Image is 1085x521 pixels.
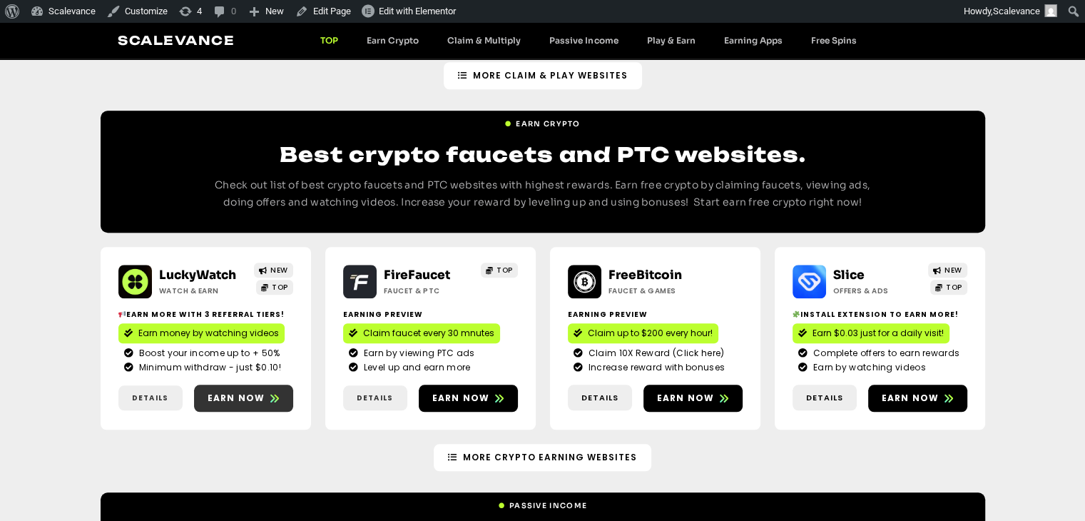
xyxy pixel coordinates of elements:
[568,323,718,343] a: Claim up to $200 every hour!
[118,33,235,48] a: Scalevance
[136,347,280,360] span: Boost your income up to + 50%
[194,385,293,412] a: Earn now
[928,263,967,278] a: NEW
[535,35,632,46] a: Passive Income
[208,392,265,405] span: Earn now
[581,392,618,404] span: Details
[498,495,587,511] a: Passive Income
[360,361,471,374] span: Level up and earn more
[946,282,962,293] span: TOP
[793,385,857,411] a: Details
[632,35,709,46] a: Play & Earn
[306,35,352,46] a: TOP
[434,444,651,471] a: More Crypto earning Websites
[813,327,944,340] span: Earn $0.03 just for a daily visit!
[481,263,518,278] a: TOP
[272,282,288,293] span: TOP
[363,327,494,340] span: Claim faucet every 30 mnutes
[643,385,743,412] a: Earn now
[504,113,580,129] a: Earn Crypto
[343,323,500,343] a: Claim faucet every 30 mnutes
[796,35,870,46] a: Free Spins
[379,6,456,16] span: Edit with Elementor
[159,285,248,296] h2: Watch & Earn
[118,385,183,410] a: Details
[793,310,800,318] img: 🧩
[343,309,518,320] h2: Earning Preview
[256,280,293,295] a: TOP
[793,309,967,320] h2: Install extension to earn more!
[810,347,959,360] span: Complete offers to earn rewards
[930,280,967,295] a: TOP
[254,263,293,278] a: NEW
[509,500,587,511] span: Passive Income
[384,268,450,283] a: FireFaucet
[574,347,737,360] a: Claim 10X Reward (Click here)
[588,327,713,340] span: Claim up to $200 every hour!
[806,392,843,404] span: Details
[882,392,939,405] span: Earn now
[306,35,870,46] nav: Menu
[709,35,796,46] a: Earning Apps
[444,62,642,89] a: More Claim & Play Websites
[810,361,926,374] span: Earn by watching videos
[432,392,490,405] span: Earn now
[433,35,535,46] a: Claim & Multiply
[944,265,962,275] span: NEW
[608,268,682,283] a: FreeBitcoin
[568,385,632,411] a: Details
[118,309,293,320] h2: Earn more with 3 referral Tiers!
[657,392,715,405] span: Earn now
[200,141,885,168] h2: Best crypto faucets and PTC websites.
[833,268,865,283] a: Slice
[384,285,473,296] h2: Faucet & PTC
[833,285,922,296] h2: Offers & Ads
[419,385,518,412] a: Earn now
[516,118,580,129] span: Earn Crypto
[357,393,393,403] span: Details
[270,265,288,275] span: NEW
[136,361,281,374] span: Minimum withdraw - just $0.10!
[793,323,949,343] a: Earn $0.03 just for a daily visit!
[343,385,407,410] a: Details
[608,285,698,296] h2: Faucet & Games
[868,385,967,412] a: Earn now
[473,69,628,82] span: More Claim & Play Websites
[200,177,885,211] p: Check out list of best crypto faucets and PTC websites with highest rewards. Earn free crypto by ...
[159,268,236,283] a: LuckyWatch
[118,323,285,343] a: Earn money by watching videos
[360,347,475,360] span: Earn by viewing PTC ads
[118,310,126,318] img: 📢
[132,393,168,403] span: Details
[138,327,279,340] span: Earn money by watching videos
[993,6,1040,16] span: Scalevance
[568,309,743,320] h2: Earning Preview
[463,451,637,464] span: More Crypto earning Websites
[585,347,725,360] span: Claim 10X Reward (Click here)
[585,361,725,374] span: Increase reward with bonuses
[352,35,433,46] a: Earn Crypto
[496,265,513,275] span: TOP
